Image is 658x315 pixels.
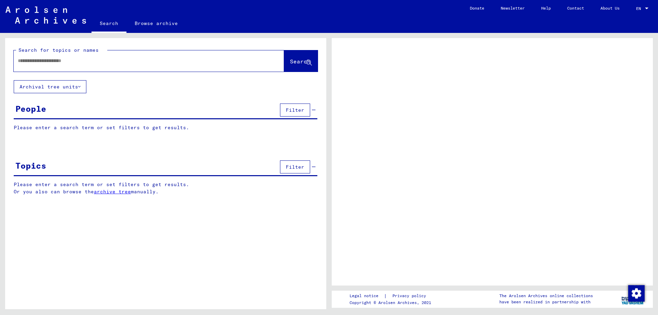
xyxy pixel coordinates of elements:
button: Archival tree units [14,80,86,93]
button: Filter [280,160,310,173]
div: Topics [15,159,46,172]
img: Arolsen_neg.svg [5,7,86,24]
div: Change consent [628,285,644,301]
p: Please enter a search term or set filters to get results. [14,124,317,131]
p: Copyright © Arolsen Archives, 2021 [350,300,434,306]
div: | [350,292,434,300]
a: Search [92,15,126,33]
p: The Arolsen Archives online collections [499,293,593,299]
span: Filter [286,107,304,113]
span: Filter [286,164,304,170]
img: yv_logo.png [620,290,646,307]
span: EN [636,6,644,11]
p: have been realized in partnership with [499,299,593,305]
p: Please enter a search term or set filters to get results. Or you also can browse the manually. [14,181,318,195]
button: Filter [280,104,310,117]
a: Browse archive [126,15,186,32]
mat-label: Search for topics or names [19,47,99,53]
a: archive tree [94,189,131,195]
span: Search [290,58,310,65]
div: People [15,102,46,115]
button: Search [284,50,318,72]
a: Legal notice [350,292,384,300]
img: Change consent [628,285,645,302]
a: Privacy policy [387,292,434,300]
